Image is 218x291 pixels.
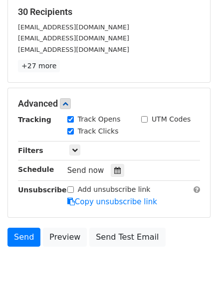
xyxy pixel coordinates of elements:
small: [EMAIL_ADDRESS][DOMAIN_NAME] [18,34,129,42]
label: Track Opens [78,114,121,125]
strong: Filters [18,146,43,154]
label: Track Clicks [78,126,119,137]
h5: 30 Recipients [18,6,200,17]
a: Preview [43,228,87,247]
strong: Unsubscribe [18,186,67,194]
strong: Tracking [18,116,51,124]
label: UTM Codes [152,114,191,125]
strong: Schedule [18,165,54,173]
a: Send Test Email [89,228,165,247]
span: Send now [67,166,104,175]
label: Add unsubscribe link [78,184,151,195]
iframe: Chat Widget [168,243,218,291]
small: [EMAIL_ADDRESS][DOMAIN_NAME] [18,23,129,31]
a: +27 more [18,60,60,72]
a: Copy unsubscribe link [67,197,157,206]
small: [EMAIL_ADDRESS][DOMAIN_NAME] [18,46,129,53]
h5: Advanced [18,98,200,109]
a: Send [7,228,40,247]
